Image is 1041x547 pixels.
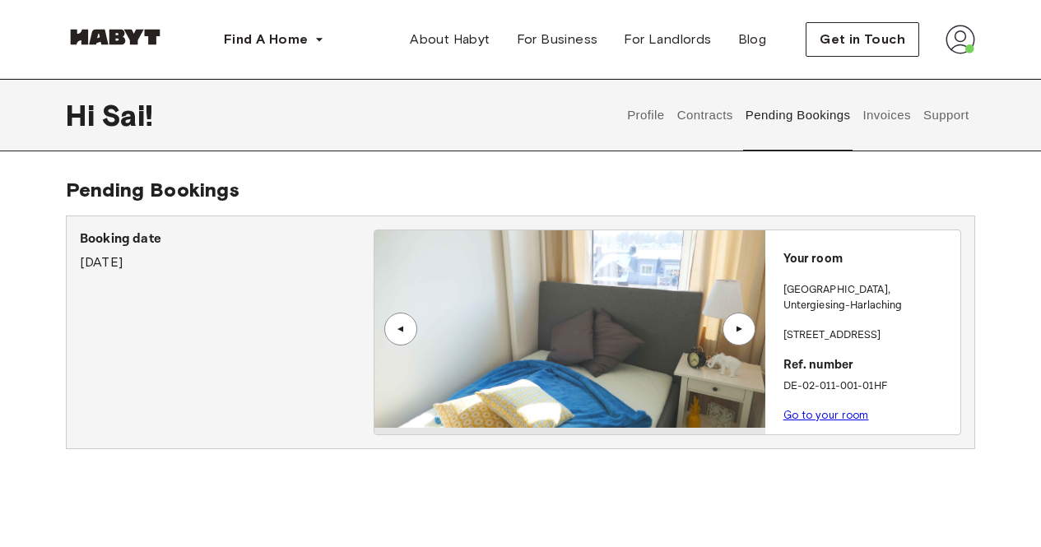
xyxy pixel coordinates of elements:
a: Blog [725,23,780,56]
button: Pending Bookings [743,79,853,151]
span: About Habyt [410,30,490,49]
span: Find A Home [224,30,308,49]
a: For Landlords [611,23,724,56]
span: Blog [738,30,767,49]
button: Contracts [675,79,735,151]
span: Get in Touch [820,30,905,49]
span: Sai ! [101,98,153,132]
button: Profile [625,79,667,151]
img: avatar [946,25,975,54]
p: Booking date [80,229,374,249]
div: user profile tabs [621,79,975,151]
span: Pending Bookings [66,178,239,202]
a: Go to your room [783,409,869,421]
span: For Landlords [624,30,711,49]
span: For Business [517,30,598,49]
div: ▲ [731,324,747,334]
button: Invoices [861,79,913,151]
p: [STREET_ADDRESS] [783,327,954,344]
span: Hi [66,98,101,132]
img: Image of the room [374,230,765,428]
p: DE-02-011-001-01HF [783,378,954,395]
a: For Business [504,23,611,56]
div: [DATE] [80,229,374,272]
img: Habyt [66,29,165,45]
button: Get in Touch [806,22,919,57]
p: Ref. number [783,356,954,375]
div: ▲ [393,324,409,334]
p: [GEOGRAPHIC_DATA] , Untergiesing-Harlaching [783,282,954,314]
button: Support [921,79,971,151]
button: Find A Home [211,23,337,56]
p: Your room [783,250,954,269]
a: About Habyt [397,23,503,56]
